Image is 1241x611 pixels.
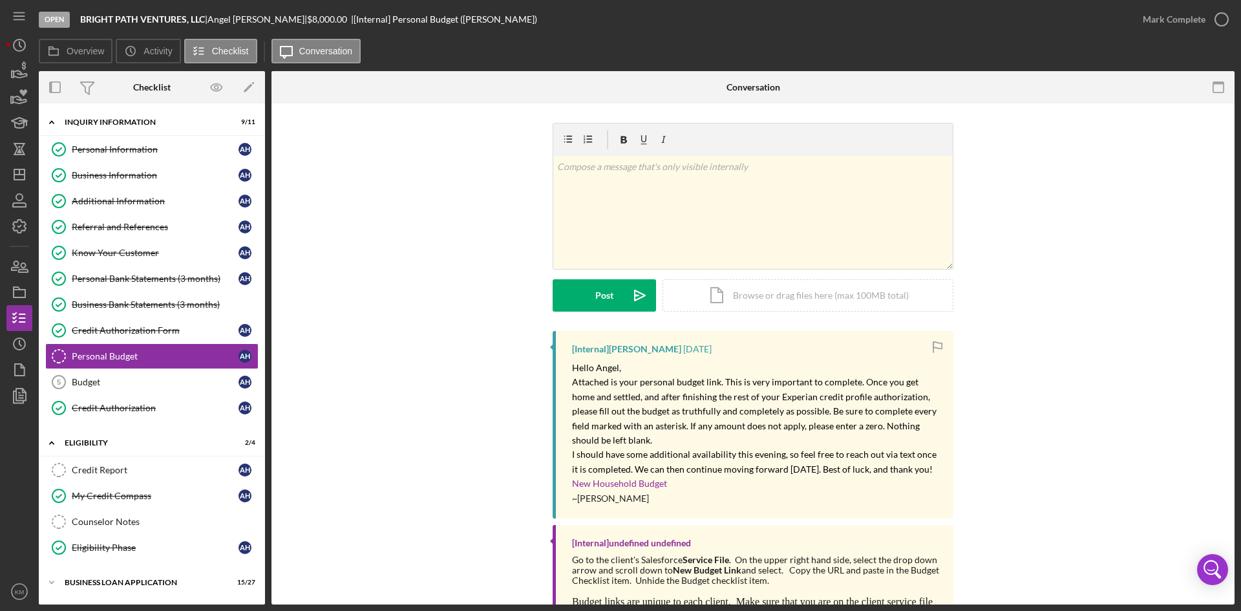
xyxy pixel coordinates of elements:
div: 15 / 27 [232,579,255,586]
text: KM [15,588,24,595]
div: A H [239,169,251,182]
a: Business Bank Statements (3 months) [45,292,259,317]
div: | [Internal] Personal Budget ([PERSON_NAME]) [351,14,537,25]
div: A H [239,246,251,259]
div: A H [239,402,251,414]
span: Attached is your personal budget link. This is very important to complete. Once you get home and ... [572,376,939,445]
p: ~[PERSON_NAME] [572,491,940,506]
div: A H [239,541,251,554]
div: | [80,14,207,25]
time: 2025-08-13 20:37 [683,344,712,354]
div: Eligibility Phase [72,542,239,553]
div: Know Your Customer [72,248,239,258]
span: I should have some additional availability this evening, so feel free to reach out via text once ... [572,449,939,474]
div: [Internal] undefined undefined [572,538,691,548]
div: $8,000.00 [307,14,351,25]
a: 5BudgetAH [45,369,259,395]
div: Open Intercom Messenger [1197,554,1228,585]
a: New Household Budget [572,478,667,489]
div: Counselor Notes [72,517,258,527]
a: Business InformationAH [45,162,259,188]
button: Overview [39,39,112,63]
div: A H [239,143,251,156]
button: Post [553,279,656,312]
a: Counselor Notes [45,509,259,535]
div: Credit Authorization Form [72,325,239,336]
div: [Internal] [PERSON_NAME] [572,344,681,354]
div: A H [239,489,251,502]
label: Activity [143,46,172,56]
button: KM [6,579,32,605]
strong: Service File [683,554,729,565]
a: Additional InformationAH [45,188,259,214]
a: Personal BudgetAH [45,343,259,369]
a: My Credit CompassAH [45,483,259,509]
button: Checklist [184,39,257,63]
div: My Credit Compass [72,491,239,501]
div: Open [39,12,70,28]
label: Checklist [212,46,249,56]
div: Angel [PERSON_NAME] | [207,14,307,25]
b: BRIGHT PATH VENTURES, LLC [80,14,205,25]
div: INQUIRY INFORMATION [65,118,223,126]
div: Personal Budget [72,351,239,361]
div: Budget [72,377,239,387]
a: Credit ReportAH [45,457,259,483]
div: Personal Information [72,144,239,155]
div: 2 / 4 [232,439,255,447]
strong: New Budget Link [673,564,741,575]
div: Business Information [72,170,239,180]
div: Conversation [727,82,780,92]
div: 9 / 11 [232,118,255,126]
label: Conversation [299,46,353,56]
div: Post [595,279,613,312]
div: Personal Bank Statements (3 months) [72,273,239,284]
div: A H [239,195,251,208]
div: A H [239,220,251,233]
a: Credit Authorization FormAH [45,317,259,343]
a: Credit AuthorizationAH [45,395,259,421]
a: Referral and ReferencesAH [45,214,259,240]
div: Go to the client's Salesforce . On the upper right hand side, select the drop down arrow and scro... [572,555,940,586]
button: Mark Complete [1130,6,1235,32]
div: Credit Authorization [72,403,239,413]
a: Personal InformationAH [45,136,259,162]
div: A H [239,272,251,285]
button: Activity [116,39,180,63]
div: Checklist [133,82,171,92]
div: A H [239,464,251,477]
a: Know Your CustomerAH [45,240,259,266]
a: Eligibility PhaseAH [45,535,259,561]
div: A H [239,376,251,389]
div: BUSINESS LOAN APPLICATION [65,579,223,586]
span: Hello Angel, [572,362,621,373]
label: Overview [67,46,104,56]
button: Conversation [271,39,361,63]
div: Business Bank Statements (3 months) [72,299,258,310]
a: Personal Bank Statements (3 months)AH [45,266,259,292]
div: Referral and References [72,222,239,232]
div: Additional Information [72,196,239,206]
div: ELIGIBILITY [65,439,223,447]
div: A H [239,350,251,363]
tspan: 5 [57,378,61,386]
div: Credit Report [72,465,239,475]
div: A H [239,324,251,337]
div: Mark Complete [1143,6,1205,32]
